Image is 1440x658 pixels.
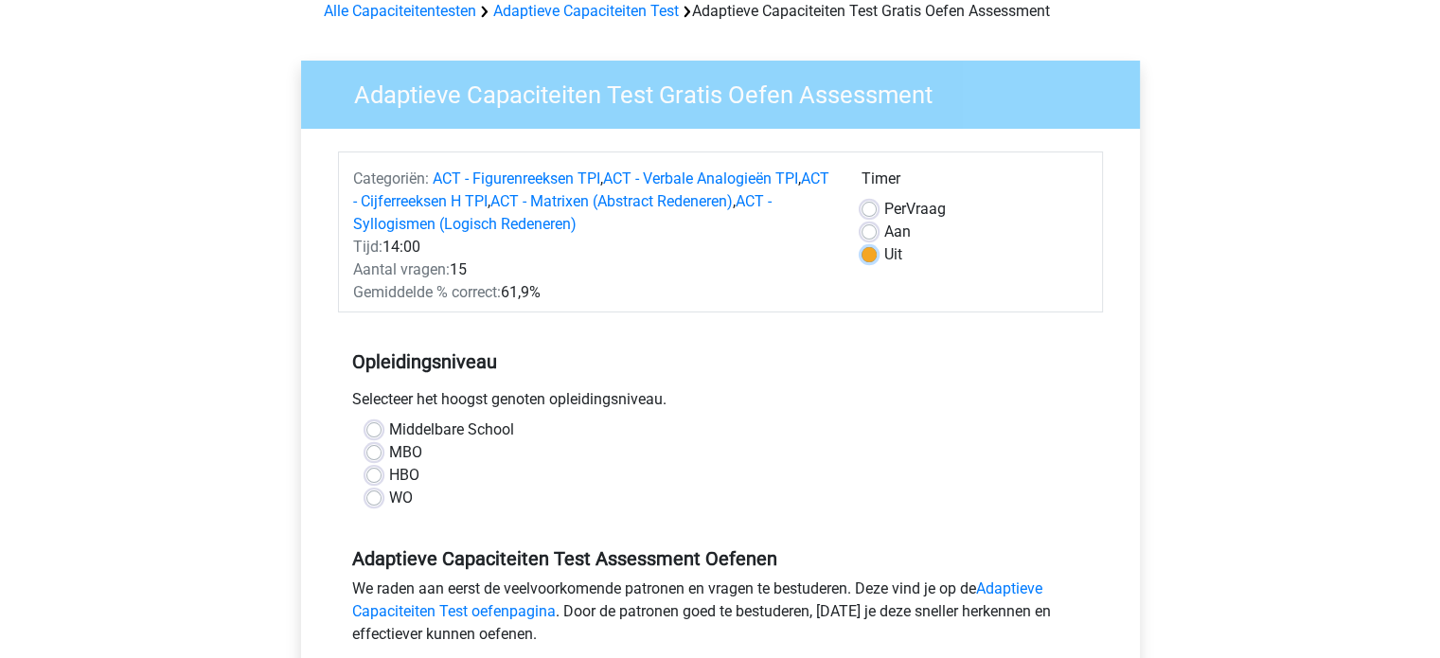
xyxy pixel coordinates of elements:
[884,198,946,221] label: Vraag
[352,547,1089,570] h5: Adaptieve Capaciteiten Test Assessment Oefenen
[331,73,1126,110] h3: Adaptieve Capaciteiten Test Gratis Oefen Assessment
[353,260,450,278] span: Aantal vragen:
[353,192,772,233] a: ACT - Syllogismen (Logisch Redeneren)
[389,441,422,464] label: MBO
[603,169,798,187] a: ACT - Verbale Analogieën TPI
[353,238,382,256] span: Tijd:
[339,236,847,258] div: 14:00
[338,578,1103,653] div: We raden aan eerst de veelvoorkomende patronen en vragen te bestuderen. Deze vind je op de . Door...
[433,169,600,187] a: ACT - Figurenreeksen TPI
[862,168,1088,198] div: Timer
[490,192,733,210] a: ACT - Matrixen (Abstract Redeneren)
[338,388,1103,418] div: Selecteer het hoogst genoten opleidingsniveau.
[389,464,419,487] label: HBO
[389,487,413,509] label: WO
[324,2,476,20] a: Alle Capaciteitentesten
[389,418,514,441] label: Middelbare School
[353,169,429,187] span: Categoriën:
[884,200,906,218] span: Per
[884,243,902,266] label: Uit
[884,221,911,243] label: Aan
[339,168,847,236] div: , , , ,
[352,343,1089,381] h5: Opleidingsniveau
[353,283,501,301] span: Gemiddelde % correct:
[339,258,847,281] div: 15
[339,281,847,304] div: 61,9%
[493,2,679,20] a: Adaptieve Capaciteiten Test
